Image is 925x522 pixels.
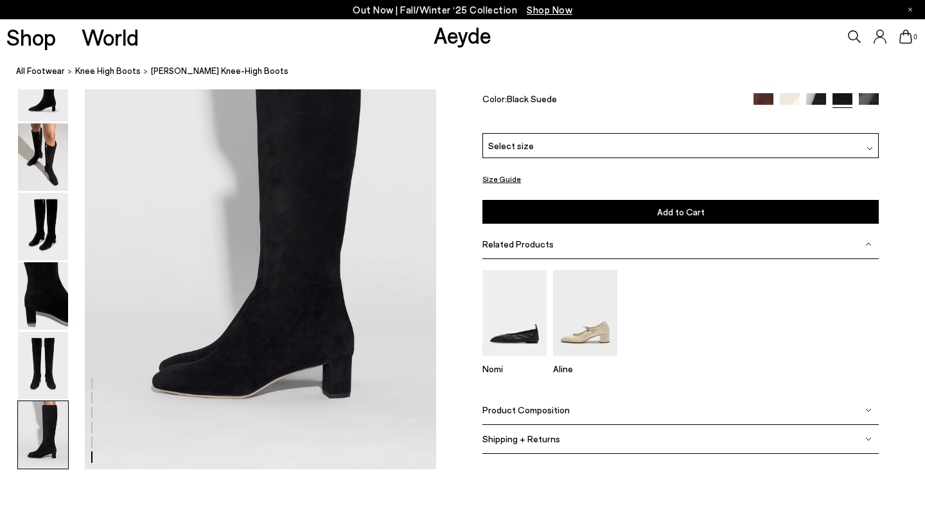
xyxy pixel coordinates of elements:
[865,407,872,413] img: svg%3E
[553,363,617,374] p: Aline
[18,193,68,260] img: Marty Suede Knee-High Boots - Image 3
[434,21,491,48] a: Aeyde
[482,239,554,249] span: Related Products
[867,145,873,152] img: svg%3E
[482,433,560,444] span: Shipping + Returns
[488,139,534,152] span: Select size
[553,270,617,355] img: Aline Leather Mary-Jane Pumps
[16,54,925,89] nav: breadcrumb
[865,436,872,442] img: svg%3E
[482,363,547,374] p: Nomi
[151,64,288,78] span: [PERSON_NAME] Knee-High Boots
[6,26,56,48] a: Shop
[18,123,68,191] img: Marty Suede Knee-High Boots - Image 2
[912,33,919,40] span: 0
[865,241,872,248] img: svg%3E
[482,171,521,187] button: Size Guide
[657,206,705,217] span: Add to Cart
[553,347,617,374] a: Aline Leather Mary-Jane Pumps Aline
[482,404,570,415] span: Product Composition
[507,93,557,104] span: Black Suede
[482,200,879,224] button: Add to Cart
[18,262,68,330] img: Marty Suede Knee-High Boots - Image 4
[18,332,68,399] img: Marty Suede Knee-High Boots - Image 5
[482,270,547,355] img: Nomi Ruched Flats
[75,66,141,76] span: knee high boots
[353,2,572,18] p: Out Now | Fall/Winter ‘25 Collection
[482,93,741,108] div: Color:
[482,347,547,374] a: Nomi Ruched Flats Nomi
[16,64,65,78] a: All Footwear
[527,4,572,15] span: Navigate to /collections/new-in
[75,64,141,78] a: knee high boots
[899,30,912,44] a: 0
[18,401,68,469] img: Marty Suede Knee-High Boots - Image 6
[82,26,139,48] a: World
